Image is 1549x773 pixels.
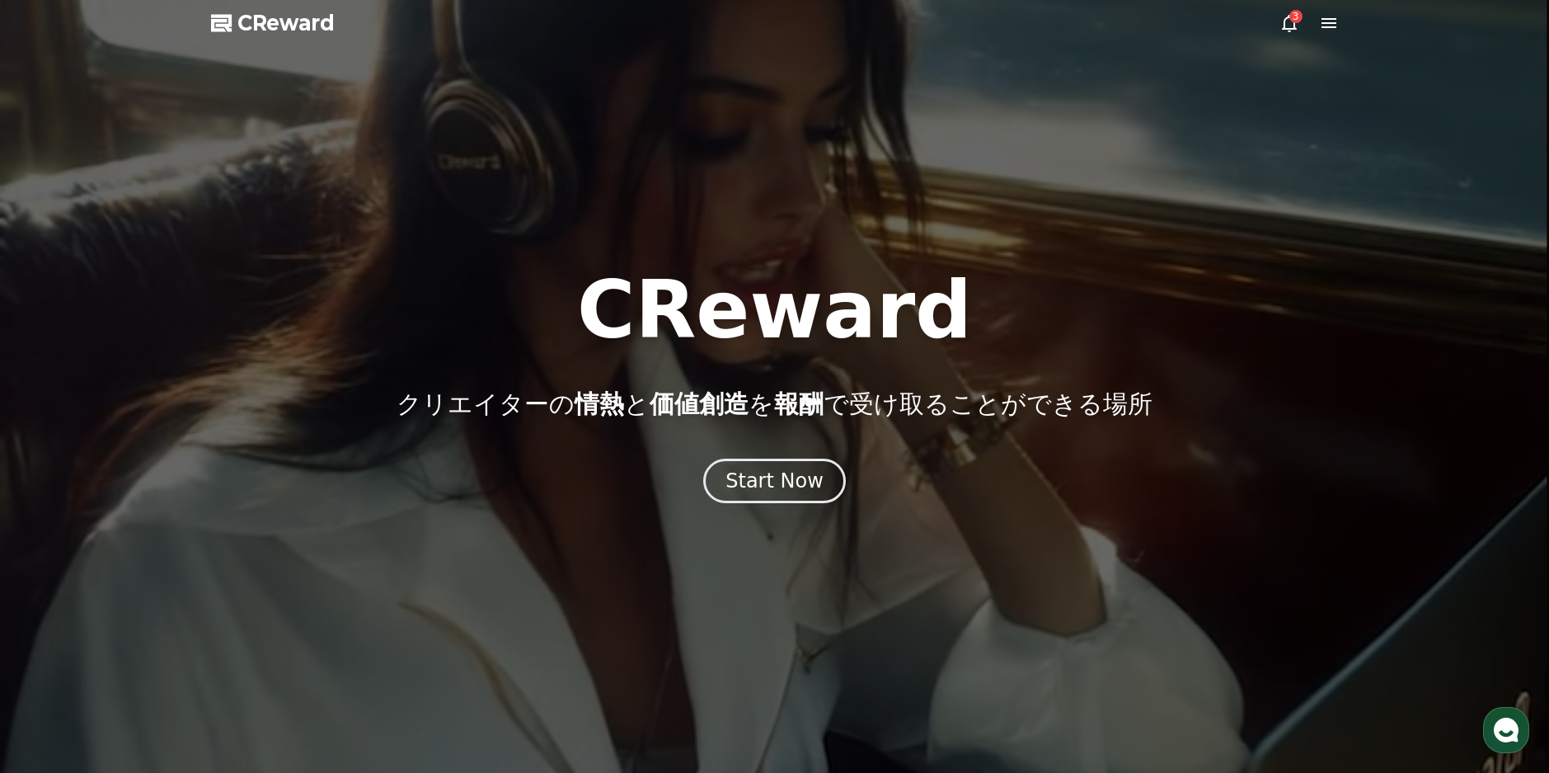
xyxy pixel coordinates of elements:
[725,468,824,494] div: Start Now
[237,10,335,36] span: CReward
[577,271,972,350] h1: CReward
[774,389,824,418] span: 報酬
[650,389,749,418] span: 価値創造
[397,389,1152,419] p: クリエイターの と を で受け取ることができる場所
[211,10,335,36] a: CReward
[703,459,846,503] button: Start Now
[703,475,846,491] a: Start Now
[1279,13,1299,33] a: 3
[1289,10,1303,23] div: 3
[575,389,624,418] span: 情熱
